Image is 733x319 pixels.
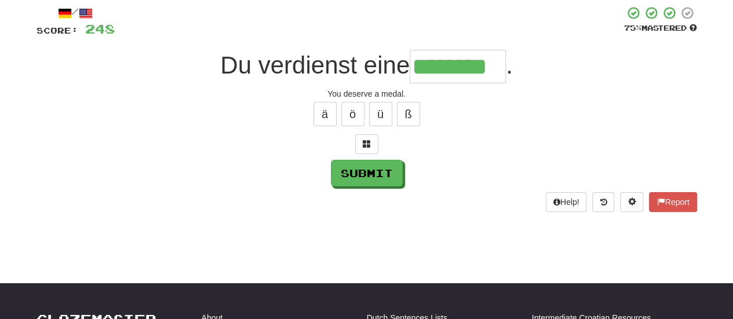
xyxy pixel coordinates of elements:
[592,192,614,212] button: Round history (alt+y)
[220,52,410,79] span: Du verdienst eine
[355,134,378,154] button: Switch sentence to multiple choice alt+p
[37,6,115,20] div: /
[546,192,587,212] button: Help!
[397,102,420,126] button: ß
[624,23,697,34] div: Mastered
[506,52,513,79] span: .
[331,160,403,186] button: Submit
[85,21,115,36] span: 248
[369,102,392,126] button: ü
[313,102,337,126] button: ä
[649,192,696,212] button: Report
[624,23,641,32] span: 75 %
[341,102,364,126] button: ö
[37,25,78,35] span: Score:
[37,88,697,100] div: You deserve a medal.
